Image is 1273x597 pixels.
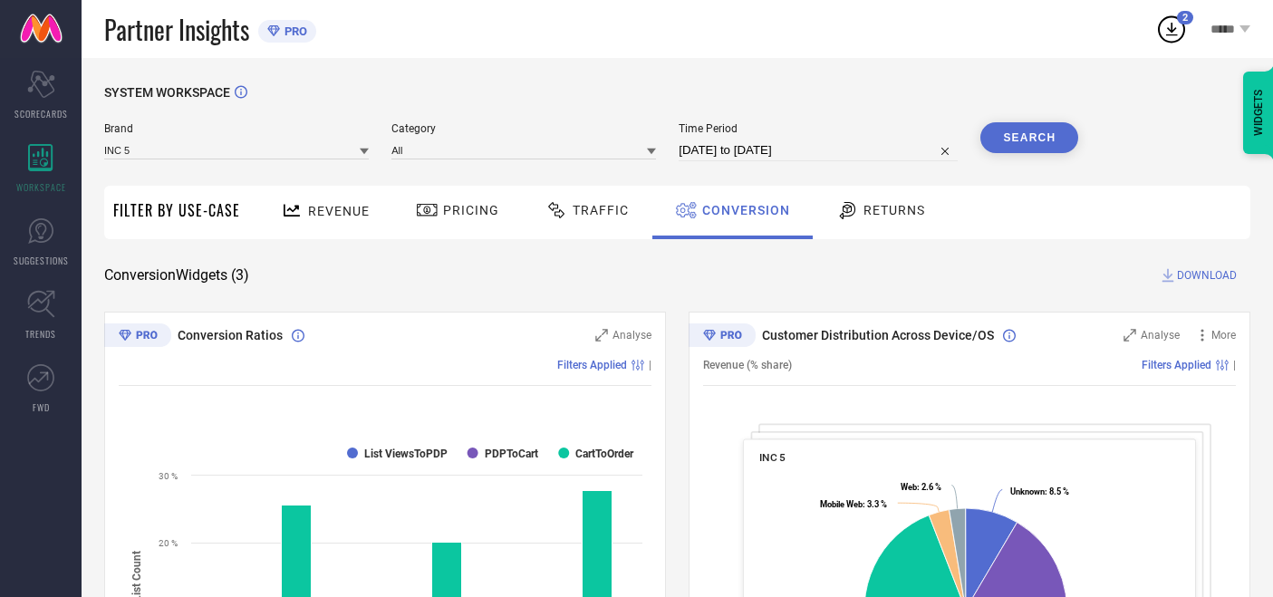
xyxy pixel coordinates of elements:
span: TRENDS [25,327,56,341]
span: FWD [33,400,50,414]
text: : 2.6 % [901,482,941,492]
span: SYSTEM WORKSPACE [104,85,230,100]
span: PRO [280,24,307,38]
span: 2 [1182,12,1188,24]
span: | [1233,359,1236,371]
span: Pricing [443,203,499,217]
span: Traffic [573,203,629,217]
span: SUGGESTIONS [14,254,69,267]
span: Conversion Widgets ( 3 ) [104,266,249,284]
span: Filter By Use-Case [113,199,240,221]
tspan: Web [901,482,917,492]
span: Brand [104,122,369,135]
text: 20 % [159,538,178,548]
svg: Zoom [595,329,608,342]
span: Revenue (% share) [703,359,792,371]
span: Analyse [1141,329,1180,342]
div: Premium [689,323,756,351]
span: Filters Applied [1142,359,1211,371]
span: Customer Distribution Across Device/OS [762,328,994,342]
svg: Zoom [1124,329,1136,342]
span: Analyse [612,329,651,342]
text: : 8.5 % [1010,486,1069,496]
span: Conversion [702,203,790,217]
span: DOWNLOAD [1177,266,1237,284]
text: 30 % [159,471,178,481]
span: SCORECARDS [14,107,68,120]
span: WORKSPACE [16,180,66,194]
span: More [1211,329,1236,342]
span: Partner Insights [104,11,249,48]
span: Returns [863,203,925,217]
span: Filters Applied [557,359,627,371]
span: Conversion Ratios [178,328,283,342]
tspan: Unknown [1010,486,1045,496]
tspan: Mobile Web [820,499,863,509]
span: Category [391,122,656,135]
input: Select time period [679,140,958,161]
button: Search [980,122,1078,153]
text: List ViewsToPDP [364,448,448,460]
text: CartToOrder [575,448,634,460]
text: : 3.3 % [820,499,887,509]
div: Open download list [1155,13,1188,45]
span: Time Period [679,122,958,135]
span: INC 5 [759,451,786,464]
span: Revenue [308,204,370,218]
text: PDPToCart [485,448,538,460]
span: | [649,359,651,371]
div: Premium [104,323,171,351]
